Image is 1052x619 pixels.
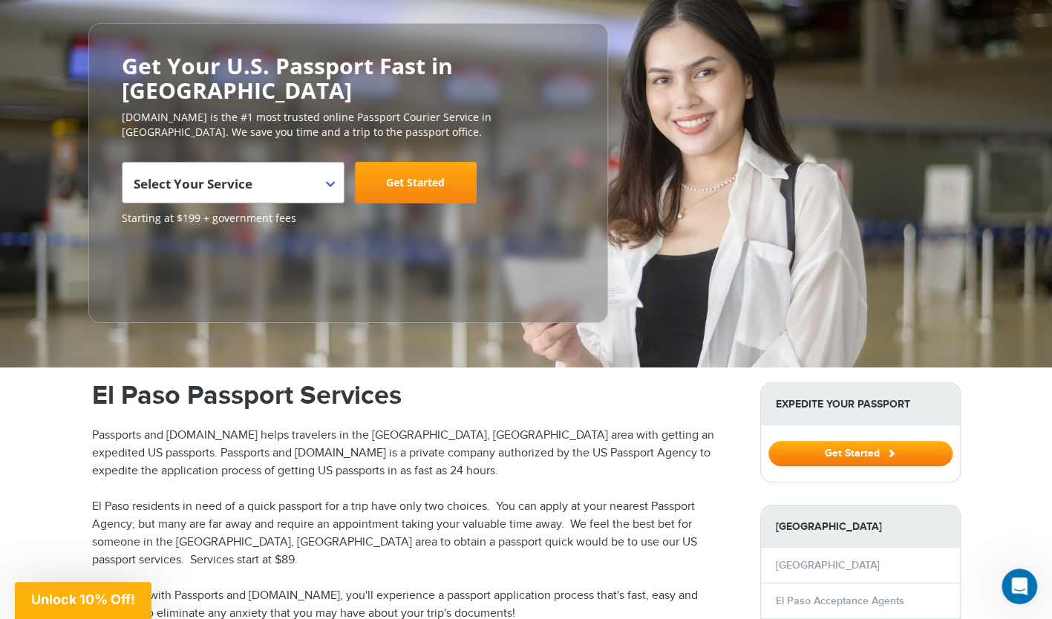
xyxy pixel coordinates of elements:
[122,53,575,102] h2: Get Your U.S. Passport Fast in [GEOGRAPHIC_DATA]
[134,168,329,209] span: Select Your Service
[355,162,477,203] a: Get Started
[1002,569,1037,604] iframe: Intercom live chat
[768,441,953,466] button: Get Started
[15,582,151,619] div: Unlock 10% Off!
[761,505,960,548] strong: [GEOGRAPHIC_DATA]
[761,383,960,425] strong: Expedite Your Passport
[134,175,252,192] span: Select Your Service
[92,498,738,569] p: El Paso residents in need of a quick passport for a trip have only two choices. You can apply at ...
[31,592,135,607] span: Unlock 10% Off!
[92,427,738,480] p: Passports and [DOMAIN_NAME] helps travelers in the [GEOGRAPHIC_DATA], [GEOGRAPHIC_DATA] area with...
[768,447,953,459] a: Get Started
[122,110,575,140] p: [DOMAIN_NAME] is the #1 most trusted online Passport Courier Service in [GEOGRAPHIC_DATA]. We sav...
[776,595,904,607] a: El Paso Acceptance Agents
[92,382,738,409] h1: El Paso Passport Services
[122,211,575,226] span: Starting at $199 + government fees
[776,559,880,571] a: [GEOGRAPHIC_DATA]
[122,233,233,307] iframe: Customer reviews powered by Trustpilot
[122,162,344,203] span: Select Your Service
